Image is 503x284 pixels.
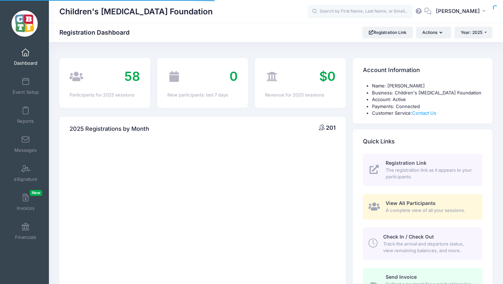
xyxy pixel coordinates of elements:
[372,83,482,90] li: Name: [PERSON_NAME]
[14,147,37,153] span: Messages
[386,200,436,206] span: View All Participants
[9,45,42,69] a: Dashboard
[431,3,493,20] button: [PERSON_NAME]
[14,176,37,182] span: eSignature
[14,60,37,66] span: Dashboard
[9,74,42,98] a: Event Setup
[372,90,482,97] li: Business: Children's [MEDICAL_DATA] Foundation
[9,161,42,185] a: eSignature
[13,89,39,95] span: Event Setup
[9,103,42,127] a: Reports
[461,30,482,35] span: Year: 2025
[15,234,36,240] span: Financials
[383,234,434,240] span: Check In / Check Out
[363,154,482,186] a: Registration Link The registration link as it appears to your participants.
[386,160,427,166] span: Registration Link
[70,92,140,99] div: Participants for 2025 sessions
[9,190,42,214] a: InvoicesNew
[363,61,420,80] h4: Account Information
[386,207,474,214] span: A complete view of all your sessions.
[30,190,42,196] span: New
[386,167,474,180] span: The registration link as it appears to your participants.
[454,27,493,38] button: Year: 2025
[59,29,136,36] h1: Registration Dashboard
[362,27,413,38] a: Registration Link
[326,124,336,131] span: 201
[308,5,413,19] input: Search by First Name, Last Name, or Email...
[416,27,451,38] button: Actions
[386,274,417,280] span: Send Invoice
[124,69,140,84] span: 58
[12,10,38,37] img: Children's Brain Tumor Foundation
[59,3,213,20] h1: Children's [MEDICAL_DATA] Foundation
[372,96,482,103] li: Account: Active
[372,103,482,110] li: Payments: Connected
[9,219,42,243] a: Financials
[70,119,149,139] h4: 2025 Registrations by Month
[363,227,482,260] a: Check In / Check Out Track the arrival and departure status, view remaining balances, and more.
[436,7,480,15] span: [PERSON_NAME]
[17,205,35,211] span: Invoices
[383,241,474,254] span: Track the arrival and departure status, view remaining balances, and more.
[363,194,482,220] a: View All Participants A complete view of all your sessions.
[9,132,42,156] a: Messages
[167,92,238,99] div: New participants: last 7 days
[265,92,336,99] div: Revenue for 2025 sessions
[229,69,238,84] span: 0
[363,132,395,151] h4: Quick Links
[412,110,436,116] a: Contact Us
[17,118,34,124] span: Reports
[319,69,336,84] span: $0
[372,110,482,117] li: Customer Service:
